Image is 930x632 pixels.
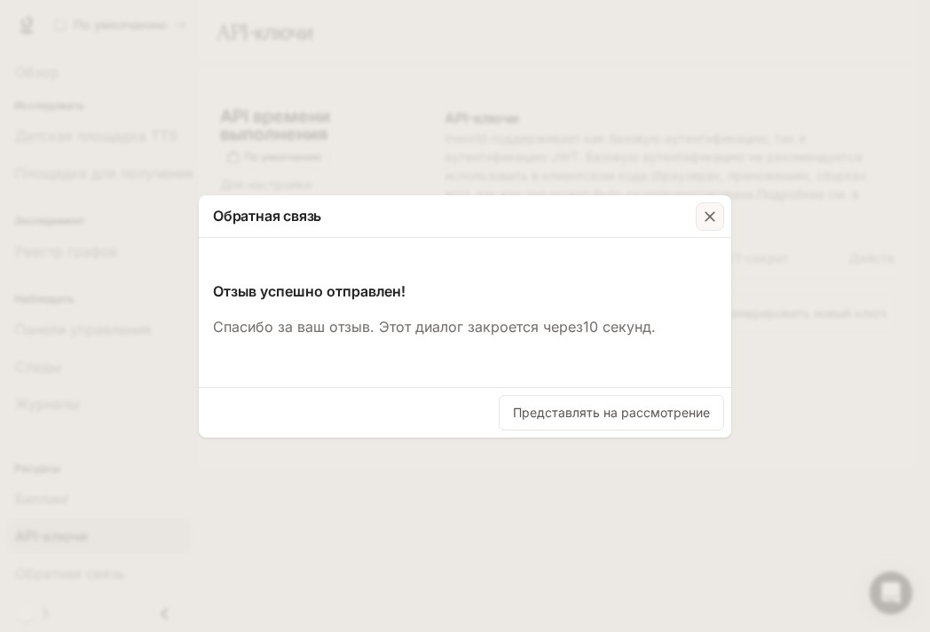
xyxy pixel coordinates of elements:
[213,282,406,300] font: Отзыв успешно отправлен!
[603,318,656,336] font: секунд.
[583,318,598,336] font: 10
[513,405,710,420] font: Представлять на рассмотрение
[499,395,724,431] button: Представлять на рассмотрение
[213,207,321,225] font: Обратная связь
[213,318,583,336] font: Спасибо за ваш отзыв. Этот диалог закроется через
